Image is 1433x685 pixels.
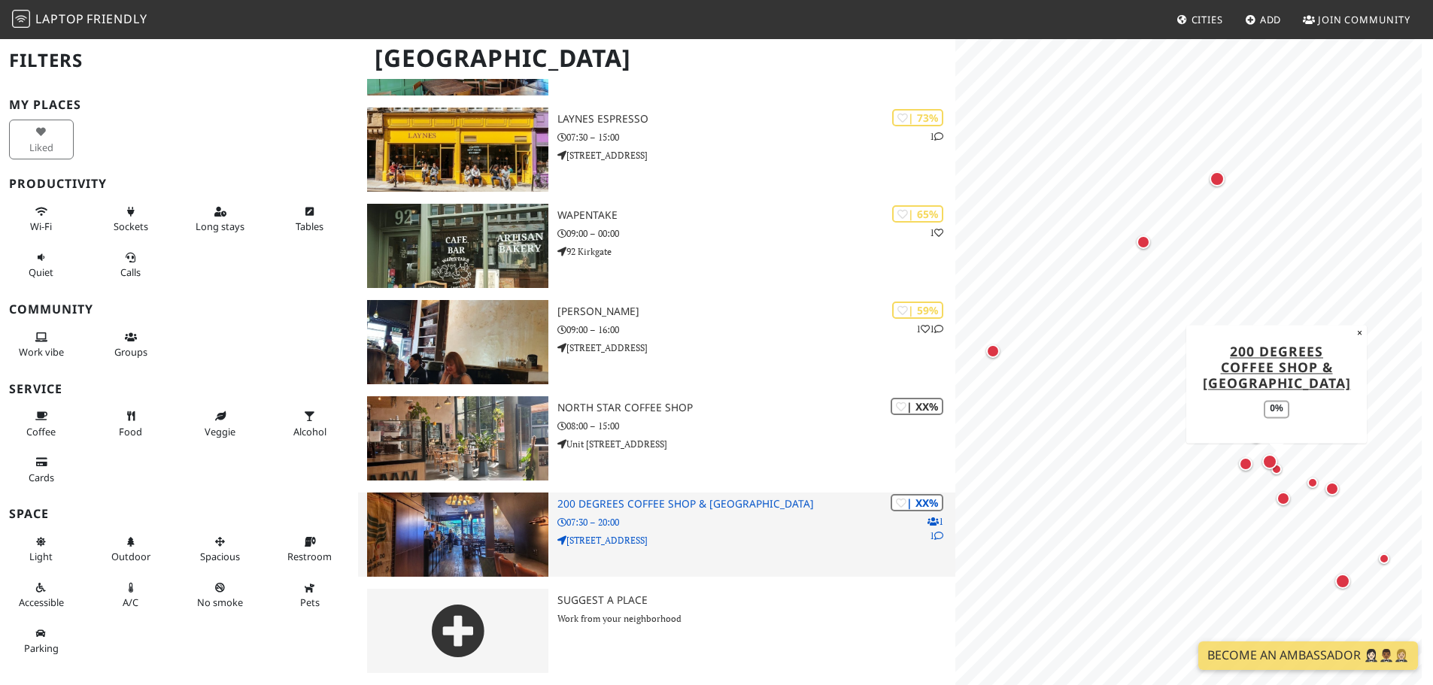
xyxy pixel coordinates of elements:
[358,396,955,480] a: North Star Coffee Shop | XX% North Star Coffee Shop 08:00 – 15:00 Unit [STREET_ADDRESS]
[12,7,147,33] a: LaptopFriendly LaptopFriendly
[1128,227,1158,257] div: Map marker
[557,515,955,529] p: 07:30 – 20:00
[557,611,955,626] p: Work from your neighborhood
[1255,447,1285,477] div: Map marker
[557,148,955,162] p: [STREET_ADDRESS]
[1298,468,1328,498] div: Map marker
[9,621,74,661] button: Parking
[557,498,955,511] h3: 200 Degrees Coffee Shop & [GEOGRAPHIC_DATA]
[557,323,955,337] p: 09:00 – 16:00
[1260,13,1282,26] span: Add
[278,529,342,569] button: Restroom
[557,402,955,414] h3: North Star Coffee Shop
[1264,400,1289,417] div: 0%
[930,129,943,144] p: 1
[1318,13,1410,26] span: Join Community
[557,437,955,451] p: Unit [STREET_ADDRESS]
[99,575,163,615] button: A/C
[1203,342,1351,392] a: 200 Degrees Coffee Shop & [GEOGRAPHIC_DATA]
[99,404,163,444] button: Food
[930,226,943,240] p: 1
[293,425,326,438] span: Alcohol
[9,245,74,285] button: Quiet
[287,550,332,563] span: Restroom
[367,493,548,577] img: 200 Degrees Coffee Shop & Barista School
[9,38,349,83] h2: Filters
[557,130,955,144] p: 07:30 – 15:00
[1192,13,1223,26] span: Cities
[557,341,955,355] p: [STREET_ADDRESS]
[367,300,548,384] img: Mrs Atha's
[87,11,147,27] span: Friendly
[978,336,1008,366] div: Map marker
[19,345,64,359] span: People working
[9,177,349,191] h3: Productivity
[9,325,74,365] button: Work vibe
[205,425,235,438] span: Veggie
[1261,454,1292,484] div: Map marker
[367,108,548,192] img: Laynes Espresso
[197,596,243,609] span: Smoke free
[9,404,74,444] button: Coffee
[1239,6,1288,33] a: Add
[916,322,943,336] p: 1 1
[1268,483,1298,514] div: Map marker
[557,419,955,433] p: 08:00 – 15:00
[557,244,955,259] p: 92 Kirkgate
[9,302,349,317] h3: Community
[99,325,163,365] button: Groups
[278,199,342,239] button: Tables
[188,199,253,239] button: Long stays
[891,494,943,511] div: | XX%
[29,550,53,563] span: Natural light
[200,550,240,563] span: Spacious
[9,450,74,490] button: Cards
[99,529,163,569] button: Outdoor
[99,245,163,285] button: Calls
[367,204,548,288] img: Wapentake
[1353,325,1367,341] button: Close popup
[29,265,53,279] span: Quiet
[892,302,943,319] div: | 59%
[9,382,349,396] h3: Service
[99,199,163,239] button: Sockets
[278,404,342,444] button: Alcohol
[358,108,955,192] a: Laynes Espresso | 73% 1 Laynes Espresso 07:30 – 15:00 [STREET_ADDRESS]
[30,220,52,233] span: Stable Wi-Fi
[296,220,323,233] span: Work-friendly tables
[111,550,150,563] span: Outdoor area
[557,226,955,241] p: 09:00 – 00:00
[358,493,955,577] a: 200 Degrees Coffee Shop & Barista School | XX% 11 200 Degrees Coffee Shop & [GEOGRAPHIC_DATA] 07:...
[35,11,84,27] span: Laptop
[300,596,320,609] span: Pet friendly
[114,345,147,359] span: Group tables
[9,98,349,112] h3: My Places
[9,529,74,569] button: Light
[367,396,548,480] img: North Star Coffee Shop
[1297,6,1416,33] a: Join Community
[9,575,74,615] button: Accessible
[1231,449,1261,479] div: Map marker
[12,10,30,28] img: LaptopFriendly
[19,596,64,609] span: Accessible
[892,205,943,223] div: | 65%
[358,589,955,673] a: Suggest a Place Work from your neighborhood
[1202,164,1232,194] div: Map marker
[29,471,54,484] span: Credit cards
[188,529,253,569] button: Spacious
[1369,544,1399,574] div: Map marker
[892,109,943,126] div: | 73%
[1170,6,1229,33] a: Cities
[557,209,955,222] h3: Wapentake
[119,425,142,438] span: Food
[24,641,59,655] span: Parking
[891,398,943,415] div: | XX%
[557,305,955,318] h3: [PERSON_NAME]
[196,220,244,233] span: Long stays
[9,199,74,239] button: Wi-Fi
[358,300,955,384] a: Mrs Atha's | 59% 11 [PERSON_NAME] 09:00 – 16:00 [STREET_ADDRESS]
[557,113,955,126] h3: Laynes Espresso
[188,575,253,615] button: No smoke
[1317,474,1347,504] div: Map marker
[367,589,548,673] img: gray-place-d2bdb4477600e061c01bd816cc0f2ef0cfcb1ca9e3ad78868dd16fb2af073a21.png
